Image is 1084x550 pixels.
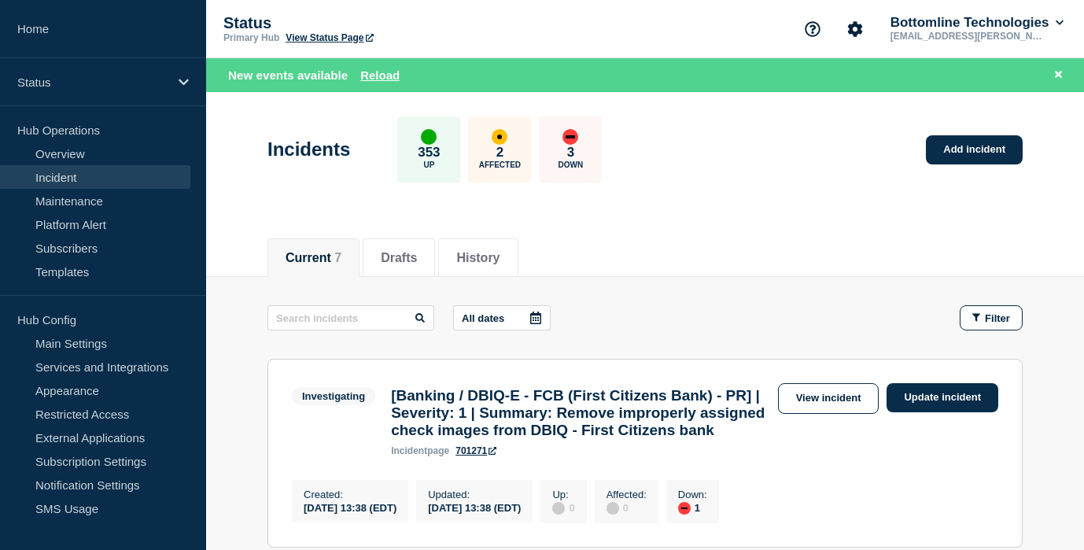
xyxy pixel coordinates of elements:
[479,161,521,169] p: Affected
[304,500,396,514] div: [DATE] 13:38 (EDT)
[492,129,507,145] div: affected
[607,489,647,500] p: Affected :
[428,500,521,514] div: [DATE] 13:38 (EDT)
[796,13,829,46] button: Support
[839,13,872,46] button: Account settings
[391,445,449,456] p: page
[381,251,417,265] button: Drafts
[455,445,496,456] a: 701271
[462,312,504,324] p: All dates
[960,305,1023,330] button: Filter
[567,145,574,161] p: 3
[552,500,574,515] div: 0
[559,161,584,169] p: Down
[304,489,396,500] p: Created :
[562,129,578,145] div: down
[496,145,503,161] p: 2
[418,145,440,161] p: 353
[678,500,707,515] div: 1
[428,489,521,500] p: Updated :
[887,383,998,412] a: Update incident
[267,305,434,330] input: Search incidents
[607,500,647,515] div: 0
[887,15,1067,31] button: Bottomline Technologies
[292,387,375,405] span: Investigating
[778,383,879,414] a: View incident
[421,129,437,145] div: up
[887,31,1051,42] p: [EMAIL_ADDRESS][PERSON_NAME][DOMAIN_NAME]
[552,502,565,515] div: disabled
[391,445,427,456] span: incident
[607,502,619,515] div: disabled
[456,251,500,265] button: History
[223,32,279,43] p: Primary Hub
[423,161,434,169] p: Up
[17,76,168,89] p: Status
[552,489,574,500] p: Up :
[453,305,551,330] button: All dates
[985,312,1010,324] span: Filter
[391,387,769,439] h3: [Banking / DBIQ-E - FCB (First Citizens Bank) - PR] | Severity: 1 | Summary: Remove improperly as...
[360,68,400,82] button: Reload
[267,138,350,161] h1: Incidents
[228,68,348,82] span: New events available
[286,32,373,43] a: View Status Page
[678,489,707,500] p: Down :
[286,251,341,265] button: Current 7
[334,251,341,264] span: 7
[678,502,691,515] div: down
[926,135,1023,164] a: Add incident
[223,14,538,32] p: Status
